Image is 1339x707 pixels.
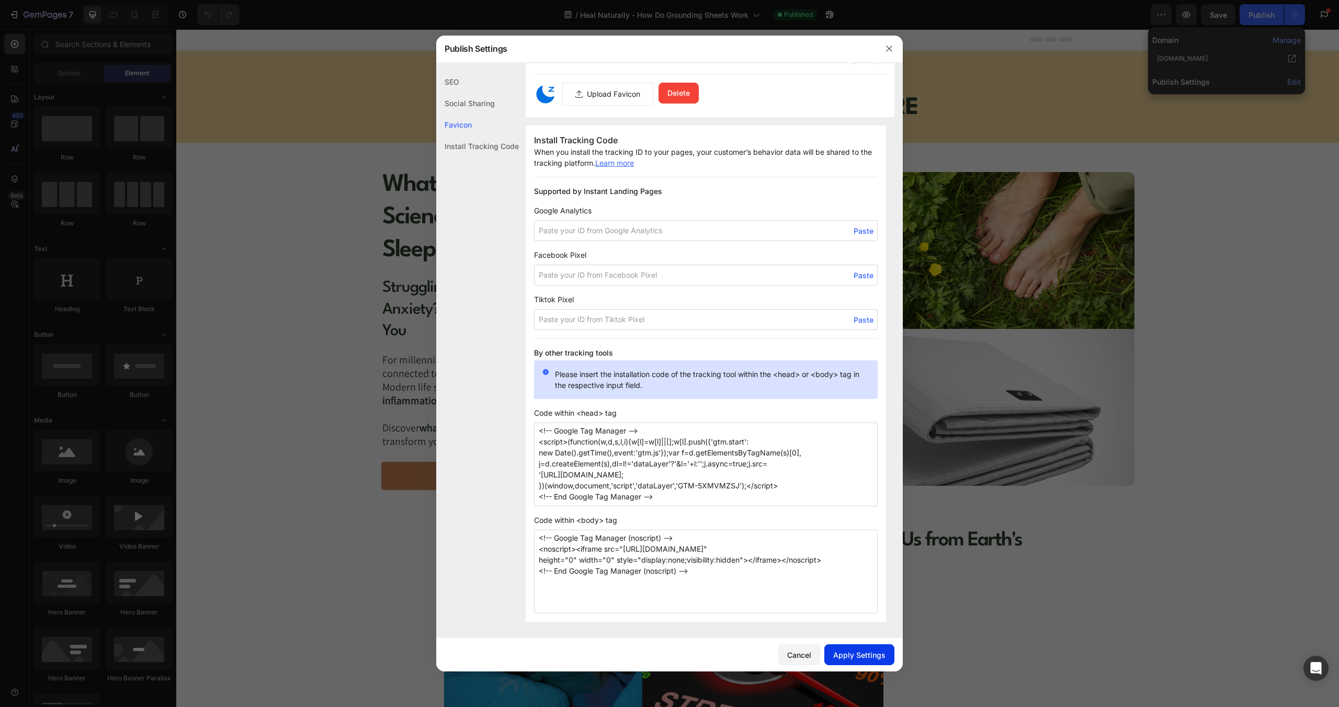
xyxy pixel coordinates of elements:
[243,392,359,405] strong: what are grounding sheets
[667,87,690,98] div: Delete
[559,44,633,55] p: Last Updated:
[436,135,519,157] div: Install Tracking Code
[534,407,878,418] span: Code within <head> tag
[534,186,878,197] h3: Supported by Instant Landing Pages
[589,143,958,300] img: AdobeStock_877710452.png
[787,649,811,660] div: Cancel
[534,205,878,216] span: Google Analytics
[267,324,376,337] strong: humans walked barefoot
[854,314,873,325] span: Paste
[659,83,699,104] button: Delete
[489,44,548,55] p: Published: [DATE]
[555,369,869,391] p: Please insert the installation code of the tracking tool within the <head> or <body> tag in the r...
[607,45,633,53] strong: [DATE]
[534,347,878,358] h3: By other tracking tools
[319,439,459,454] p: Try The Grounding Sheets Now
[436,71,519,93] div: SEO
[534,83,557,106] img: image favicon
[534,294,878,305] span: Tiktok Pixel
[268,497,895,553] h1: The Hidden Health Crisis: How Modern Living Disconnects Us from Earth's Healing Energy
[833,649,886,660] div: Apply Settings
[854,225,873,236] span: Paste
[534,220,878,241] input: Paste your ID from Google Analytics
[534,515,878,526] span: Code within <body> tag
[854,270,873,281] span: Paste
[589,300,958,457] img: gempages_572432880198747008-1ece95d4-509c-4bac-9f55-7979d695e774.webp
[206,351,544,378] strong: links this disconnect to inflammation, poor sleep, and chronic health issues.
[644,46,674,52] span: 12 min read
[436,35,876,62] div: Publish Settings
[206,392,573,419] p: Discover and how their science-backed benefits can transform your health while you sleep.
[436,114,519,135] div: Favicon
[534,249,878,260] span: Facebook Pixel
[436,93,519,114] div: Social Sharing
[534,309,878,330] input: Paste your ID from Tiktok Pixel
[205,432,574,461] a: Try The Grounding Sheets Now
[421,67,742,90] strong: THE GROUNDING STARTS HERE
[205,247,574,314] h2: Struggling with Poor Sleep, [MEDICAL_DATA], or Anxiety? The Benefits of Grounding Sheets May Surp...
[534,265,878,286] input: Paste your ID from Facebook Pixel
[1303,656,1329,681] div: Open Intercom Messenger
[778,644,820,665] button: Cancel
[534,146,878,168] p: When you install the tracking ID to your pages, your customer’s behavior data will be shared to t...
[824,644,894,665] button: Apply Settings
[206,324,573,392] p: For millennia, and slept on the ground—naturally connected to Earth's electrical energy. Modern l...
[534,134,878,146] h3: Install Tracking Code
[205,139,574,238] h2: What Are Grounding Sheets? The Science-Backed Solution for Better Sleep & Pain Relief
[595,158,634,167] a: Learn more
